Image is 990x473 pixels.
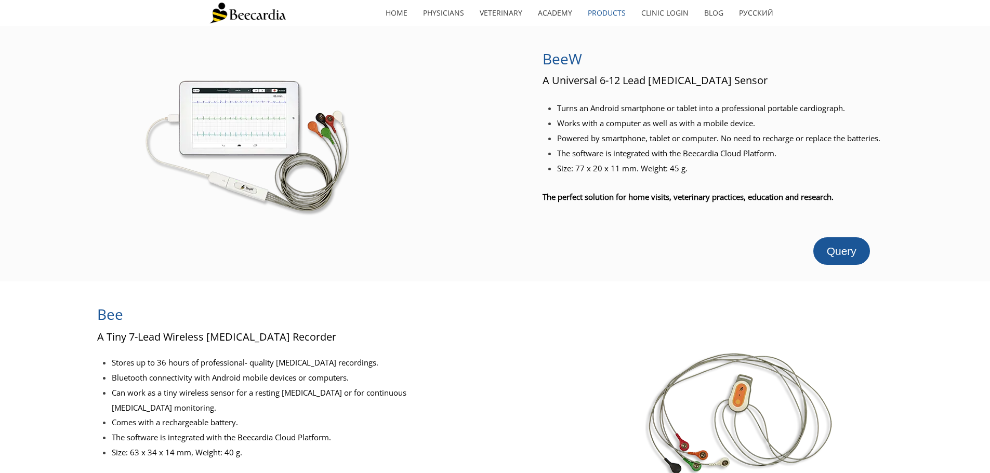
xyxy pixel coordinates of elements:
span: The software is integrated with the Beecardia Cloud Platform. [557,148,776,158]
span: BeeW [543,49,582,69]
a: Products [580,1,633,25]
a: Academy [530,1,580,25]
a: Blog [696,1,731,25]
span: A Universal 6-12 Lead [MEDICAL_DATA] Sensor [543,73,768,87]
span: Bee [97,304,123,324]
a: Clinic Login [633,1,696,25]
a: home [378,1,415,25]
a: Veterinary [472,1,530,25]
span: Powered by smartphone, tablet or computer. No need to recharge or replace the batteries. [557,133,880,143]
span: A Tiny 7-Lead Wireless [MEDICAL_DATA] Recorder [97,330,336,344]
span: Can work as a tiny wireless sensor for a resting [MEDICAL_DATA] or for continuous [MEDICAL_DATA] ... [112,387,406,413]
img: Beecardia [209,3,286,23]
span: Query [827,245,856,257]
a: Русский [731,1,781,25]
span: Turns an Android smartphone or tablet into a professional portable cardiograph. [557,103,845,113]
a: Physicians [415,1,472,25]
a: Query [813,237,870,265]
span: The software is integrated with the Beecardia Cloud Platform. [112,432,331,442]
span: Stores up to 36 hours of professional- quality [MEDICAL_DATA] recordings. [112,357,378,368]
span: Size: 63 x 34 x 14 mm, Weight: 40 g. [112,447,242,457]
span: Size: 77 x 20 x 11 mm. Weight: 45 g. [557,163,688,173]
span: The perfect solution for home visits, veterinary practices, education and research. [543,192,834,202]
span: Bluetooth connectivity with Android mobile devices or computers. [112,372,349,383]
span: Works with a computer as well as with a mobile device. [557,118,755,128]
span: Comes with a rechargeable battery. [112,417,238,427]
